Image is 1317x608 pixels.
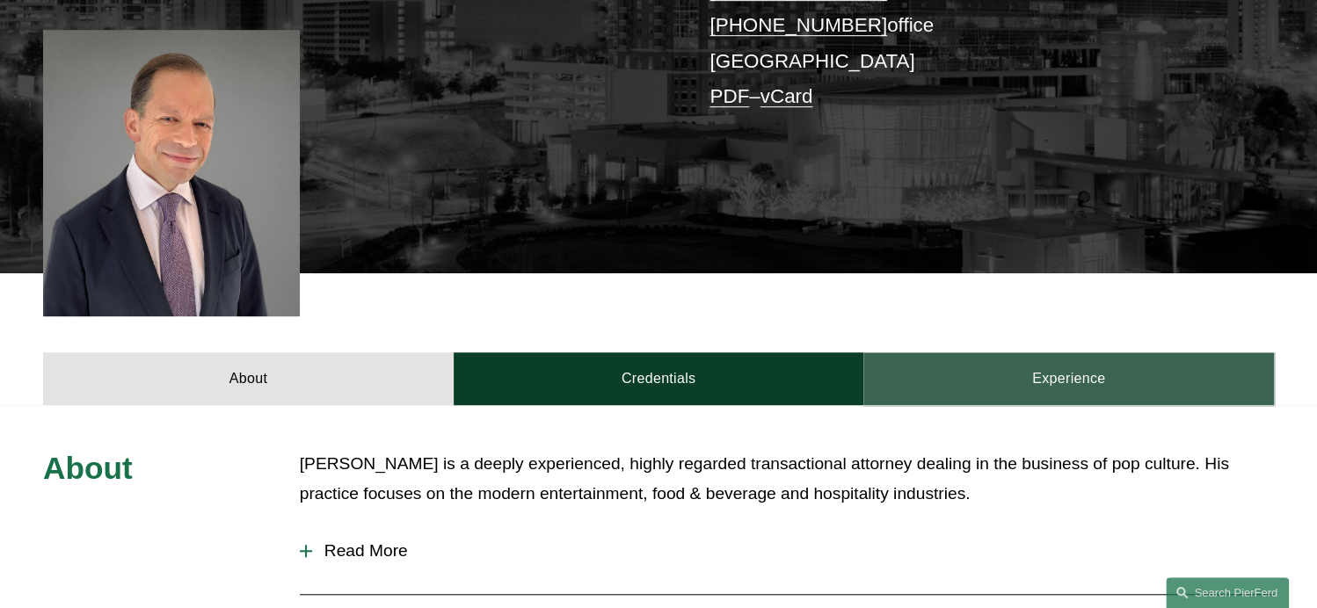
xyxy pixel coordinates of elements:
a: vCard [760,85,813,107]
a: Search this site [1166,577,1289,608]
span: About [43,451,133,485]
a: Credentials [454,352,864,405]
button: Read More [300,528,1274,574]
a: Experience [863,352,1274,405]
a: About [43,352,454,405]
p: [PERSON_NAME] is a deeply experienced, highly regarded transactional attorney dealing in the busi... [300,449,1274,510]
span: Read More [312,541,1274,561]
a: [PHONE_NUMBER] [709,14,887,36]
a: PDF [709,85,749,107]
